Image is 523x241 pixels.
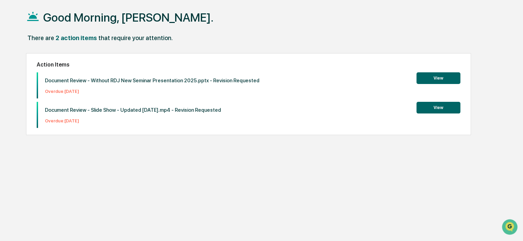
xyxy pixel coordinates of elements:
p: Document Review - Slide Show - Updated [DATE].mp4 - Revision Requested [45,107,221,113]
button: View [416,72,460,84]
div: 🖐️ [7,87,12,93]
a: View [416,74,460,81]
p: Overdue: [DATE] [45,89,259,94]
div: 🗄️ [50,87,55,93]
div: 2 action items [56,34,97,41]
p: Overdue: [DATE] [45,118,221,123]
span: Data Lookup [14,99,43,106]
a: Powered byPylon [48,116,83,121]
a: 🗄️Attestations [47,84,88,96]
h2: Action Items [37,61,460,68]
h1: Good Morning, [PERSON_NAME]. [43,11,214,24]
a: 🔎Data Lookup [4,97,46,109]
div: Start new chat [23,52,112,59]
button: View [416,102,460,113]
button: Start new chat [117,55,125,63]
a: 🖐️Preclearance [4,84,47,96]
p: Document Review - Without RDJ New Seminar Presentation 2025.pptx - Revision Requested [45,77,259,84]
img: 1746055101610-c473b297-6a78-478c-a979-82029cc54cd1 [7,52,19,65]
div: 🔎 [7,100,12,106]
p: How can we help? [7,14,125,25]
div: that require your attention. [98,34,173,41]
span: Pylon [68,116,83,121]
span: Preclearance [14,86,44,93]
a: View [416,104,460,110]
div: We're available if you need us! [23,59,87,65]
div: There are [27,34,54,41]
span: Attestations [57,86,85,93]
iframe: Open customer support [501,218,520,237]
